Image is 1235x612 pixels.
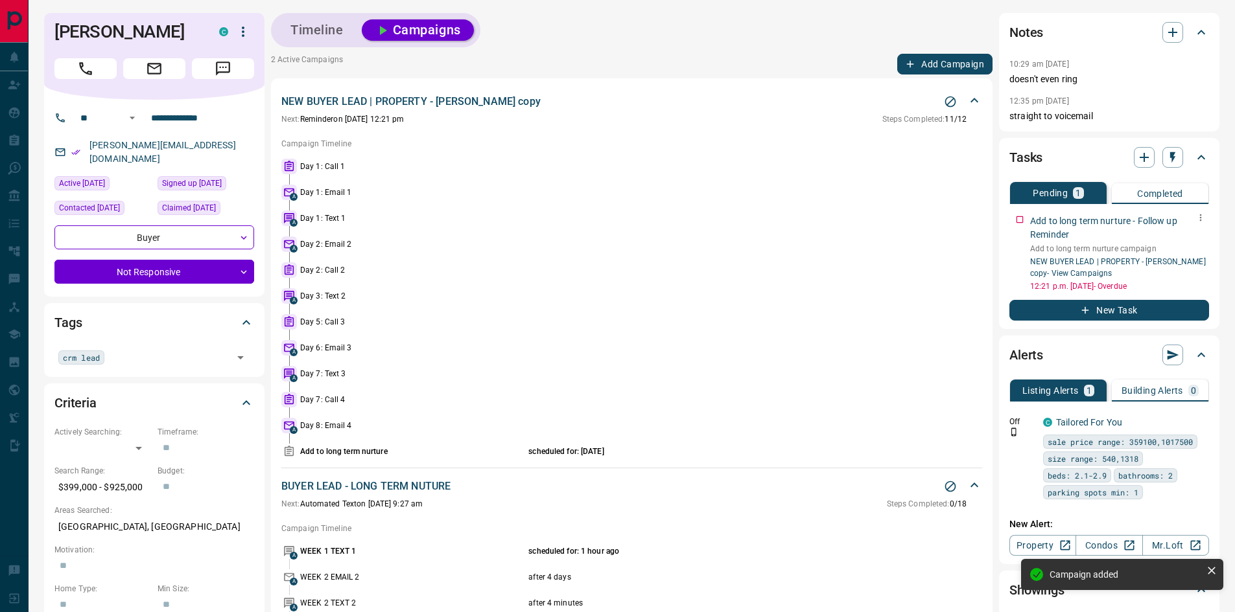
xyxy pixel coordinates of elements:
[290,578,298,585] span: A
[54,477,151,498] p: $399,000 - $925,000
[290,604,298,611] span: A
[1009,300,1209,321] button: New Task
[528,571,904,583] p: after 4 days
[158,426,254,438] p: Timeframe:
[71,148,80,157] svg: Email Verified
[1009,416,1035,427] p: Off
[1048,452,1138,465] span: size range: 540,1318
[1009,339,1209,370] div: Alerts
[941,477,960,496] button: Stop Campaign
[528,545,904,557] p: scheduled for: 1 hour ago
[1009,109,1209,123] p: straight to voicemail
[124,110,140,126] button: Open
[59,201,120,214] span: Contacted [DATE]
[54,58,117,79] span: Call
[300,446,525,457] p: Add to long term nurture
[54,201,151,219] div: Mon Sep 29 2025
[1009,73,1209,86] p: doesn't even ring
[158,465,254,477] p: Budget:
[1048,435,1193,448] span: sale price range: 359100,1017500
[300,264,525,276] p: Day 2: Call 2
[54,387,254,418] div: Criteria
[63,351,100,364] span: crm lead
[1009,142,1209,173] div: Tasks
[89,140,236,164] a: [PERSON_NAME][EMAIL_ADDRESS][DOMAIN_NAME]
[362,19,474,41] button: Campaigns
[300,290,525,302] p: Day 3: Text 2
[300,394,525,405] p: Day 7: Call 4
[158,583,254,595] p: Min Size:
[1137,189,1183,198] p: Completed
[1009,427,1018,436] svg: Push Notification Only
[54,504,254,516] p: Areas Searched:
[54,392,97,413] h2: Criteria
[1191,386,1196,395] p: 0
[162,201,216,214] span: Claimed [DATE]
[882,115,945,124] span: Steps Completed:
[1056,417,1122,427] a: Tailored For You
[290,426,298,434] span: A
[1030,257,1206,278] a: NEW BUYER LEAD | PROPERTY - [PERSON_NAME] copy- View Campaigns
[54,307,254,338] div: Tags
[1033,188,1068,198] p: Pending
[1030,243,1209,255] p: Add to long term nurture campaign
[54,176,151,194] div: Mon Sep 22 2025
[300,545,525,557] p: WEEK 1 TEXT 1
[281,113,405,125] p: Reminder on [DATE] 12:21 pm
[1022,386,1079,395] p: Listing Alerts
[300,212,525,224] p: Day 1: Text 1
[271,54,343,74] p: 2 Active Campaigns
[54,516,254,538] p: [GEOGRAPHIC_DATA], [GEOGRAPHIC_DATA]
[1009,574,1209,606] div: Showings
[300,571,525,583] p: WEEK 2 EMAIL 2
[1009,535,1076,556] a: Property
[290,219,298,227] span: A
[300,342,525,354] p: Day 6: Email 3
[290,297,298,304] span: A
[281,115,300,124] span: Next:
[1050,569,1201,580] div: Campaign added
[158,201,254,219] div: Mon Sep 22 2025
[887,498,967,510] p: 0 / 18
[528,446,904,457] p: scheduled for: [DATE]
[1009,580,1064,600] h2: Showings
[300,368,525,380] p: Day 7: Text 3
[277,19,357,41] button: Timeline
[281,499,300,508] span: Next:
[300,238,525,250] p: Day 2: Email 2
[1076,535,1142,556] a: Condos
[281,523,982,534] p: Campaign Timeline
[1009,60,1069,69] p: 10:29 am [DATE]
[158,176,254,194] div: Wed Jul 09 2025
[1076,188,1081,198] p: 1
[1009,517,1209,531] p: New Alert:
[300,316,525,328] p: Day 5: Call 3
[1009,147,1042,168] h2: Tasks
[290,245,298,253] span: A
[192,58,254,79] span: Message
[281,91,982,128] div: NEW BUYER LEAD | PROPERTY - [PERSON_NAME] copyStop CampaignNext:Reminderon [DATE] 12:21 pmSteps C...
[300,187,525,198] p: Day 1: Email 1
[897,54,993,74] button: Add Campaign
[1122,386,1183,395] p: Building Alerts
[1009,22,1043,43] h2: Notes
[290,374,298,382] span: A
[59,177,105,190] span: Active [DATE]
[300,597,525,609] p: WEEK 2 TEXT 2
[1118,469,1173,482] span: bathrooms: 2
[54,225,254,249] div: Buyer
[1009,96,1069,106] p: 12:35 pm [DATE]
[528,597,904,609] p: after 4 minutes
[1043,418,1052,427] div: condos.ca
[54,426,151,438] p: Actively Searching:
[54,21,200,42] h1: [PERSON_NAME]
[219,27,228,36] div: condos.ca
[231,348,250,367] button: Open
[882,113,967,125] p: 11 / 12
[54,260,254,284] div: Not Responsive
[281,138,982,150] p: Campaign Timeline
[290,552,298,560] span: A
[1009,17,1209,48] div: Notes
[887,499,950,508] span: Steps Completed:
[54,312,82,333] h2: Tags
